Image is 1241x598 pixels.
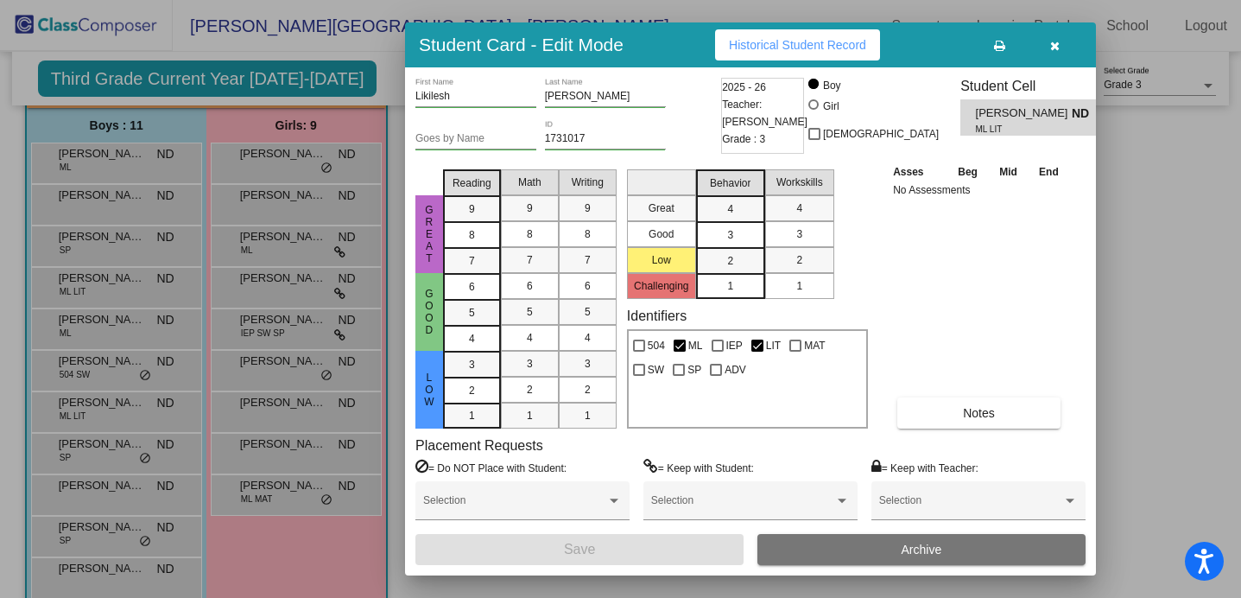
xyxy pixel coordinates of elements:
th: Beg [947,162,988,181]
button: Archive [757,534,1086,565]
div: Girl [822,99,839,114]
span: 5 [527,304,533,320]
span: 5 [585,304,591,320]
span: ML [688,335,703,356]
span: 8 [585,226,591,242]
span: LIT [766,335,781,356]
label: = Keep with Teacher: [871,459,978,476]
span: IEP [726,335,743,356]
span: Notes [963,406,995,420]
span: Great [421,204,437,264]
span: 3 [469,357,475,372]
div: Boy [822,78,841,93]
span: 1 [527,408,533,423]
span: 6 [585,278,591,294]
span: 9 [469,201,475,217]
span: ND [1072,105,1096,123]
span: 2 [796,252,802,268]
label: Identifiers [627,308,687,324]
label: = Do NOT Place with Student: [415,459,567,476]
span: 7 [469,253,475,269]
th: End [1028,162,1069,181]
span: 4 [796,200,802,216]
span: 2025 - 26 [722,79,766,96]
span: 2 [727,253,733,269]
button: Historical Student Record [715,29,880,60]
h3: Student Card - Edit Mode [419,34,624,55]
label: Placement Requests [415,437,543,454]
span: 8 [469,227,475,243]
span: Good [421,288,437,336]
button: Save [415,534,744,565]
span: ML LIT [976,123,1060,136]
span: 3 [585,356,591,372]
span: Teacher: [PERSON_NAME] [722,96,807,130]
span: 4 [585,330,591,346]
th: Asses [889,162,947,181]
span: 7 [585,252,591,268]
span: 2 [585,382,591,398]
span: Behavior [710,175,750,191]
span: 2 [469,383,475,398]
span: 7 [527,252,533,268]
span: Low [421,372,437,408]
span: 1 [796,278,802,294]
span: 9 [585,200,591,216]
span: 9 [527,200,533,216]
span: Save [564,542,595,557]
span: Historical Student Record [729,38,866,52]
h3: Student Cell [960,78,1111,94]
span: [DEMOGRAPHIC_DATA] [823,124,939,144]
span: 4 [727,201,733,217]
span: 3 [527,356,533,372]
span: 8 [527,226,533,242]
span: Writing [572,175,604,190]
label: = Keep with Student: [643,459,754,476]
span: 6 [527,278,533,294]
span: 1 [727,278,733,294]
span: Reading [453,175,491,191]
span: 2 [527,382,533,398]
span: MAT [804,335,825,356]
span: SP [687,359,701,380]
td: No Assessments [889,181,1070,199]
span: Grade : 3 [722,130,765,148]
span: Archive [902,543,942,557]
span: 4 [527,330,533,346]
span: 4 [469,331,475,347]
span: 6 [469,279,475,295]
span: 1 [469,408,475,423]
span: 3 [727,227,733,243]
span: Math [518,175,541,190]
span: Workskills [776,175,823,190]
span: 3 [796,226,802,242]
span: SW [648,359,664,380]
span: 504 [648,335,665,356]
input: goes by name [415,133,536,145]
span: [PERSON_NAME] [976,105,1072,123]
span: ADV [725,359,746,380]
span: 5 [469,305,475,321]
th: Mid [989,162,1028,181]
input: Enter ID [545,133,666,145]
button: Notes [897,398,1061,429]
span: 1 [585,408,591,423]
